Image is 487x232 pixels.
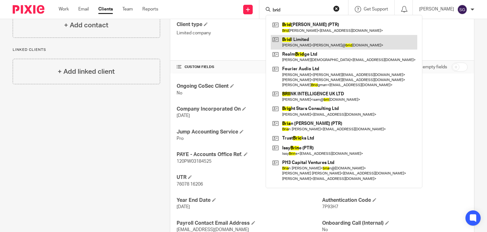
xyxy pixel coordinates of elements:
span: Pro [177,136,184,141]
h4: + Add linked client [58,67,115,77]
span: Get Support [364,7,388,11]
a: Clients [98,6,113,12]
label: Show empty fields [411,64,447,70]
span: [DATE] [177,113,190,118]
h4: CUSTOM FIELDS [177,65,322,70]
h4: PAYE - Accounts Office Ref. [177,151,322,158]
h4: UTR [177,174,322,181]
img: Pixie [13,5,44,14]
p: Linked clients [13,47,160,52]
span: [DATE] [177,205,190,209]
img: svg%3E [457,4,467,15]
h4: Onboarding Call (Internal) [322,220,468,227]
span: 7P93H7 [322,205,338,209]
a: Work [59,6,69,12]
a: Team [122,6,133,12]
h4: + Add contact [64,20,108,30]
a: Reports [142,6,158,12]
h4: Year End Date [177,197,322,204]
a: Email [78,6,89,12]
h4: Ongoing CoSec Client [177,83,322,90]
span: No [177,91,182,95]
span: 76078 16206 [177,182,203,187]
h4: Company Incorporated On [177,106,322,113]
h4: Client type [177,21,322,28]
button: Clear [333,5,340,12]
span: [EMAIL_ADDRESS][DOMAIN_NAME] [177,228,249,232]
p: [PERSON_NAME] [419,6,454,12]
p: Limited company [177,30,322,36]
h4: Payroll Contact Email Address [177,220,322,227]
span: 120PW03184525 [177,159,211,164]
h4: Authentication Code [322,197,468,204]
h4: Jump Accounting Service [177,129,322,135]
input: Search [272,8,329,13]
span: No [322,228,328,232]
